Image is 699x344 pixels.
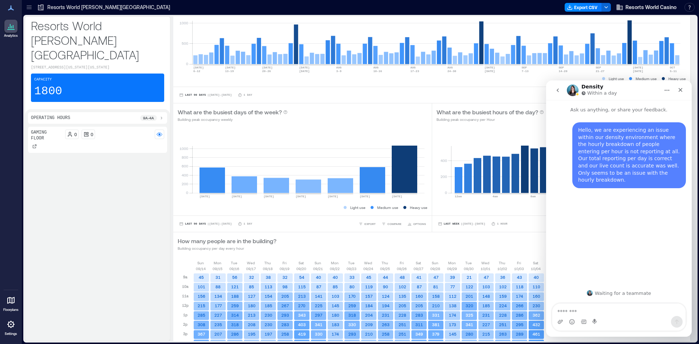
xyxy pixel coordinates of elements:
[415,322,423,327] text: 311
[349,275,355,280] text: 33
[264,195,274,198] text: [DATE]
[382,332,390,336] text: 258
[248,332,256,336] text: 195
[265,284,272,289] text: 113
[315,322,323,327] text: 341
[183,312,187,318] p: 1p
[383,284,388,289] text: 90
[265,313,272,317] text: 230
[248,294,256,298] text: 127
[200,195,210,198] text: [DATE]
[485,70,495,73] text: [DATE]
[415,313,423,317] text: 283
[114,3,128,17] button: Home
[437,220,487,228] button: Last Week |[DATE]-[DATE]
[516,284,524,289] text: 118
[225,70,234,73] text: 13-19
[333,275,338,280] text: 40
[382,303,390,308] text: 194
[182,303,189,308] p: 12p
[499,303,507,308] text: 224
[266,275,271,280] text: 38
[440,174,447,179] tspan: 200
[299,260,304,266] p: Sat
[216,275,221,280] text: 31
[182,164,188,168] tspan: 600
[315,332,323,336] text: 330
[399,284,406,289] text: 102
[522,66,527,69] text: SEP
[263,266,273,272] p: 09/18
[7,210,138,216] div: Waiting for a teammate
[214,332,222,336] text: 207
[350,205,366,210] p: Light use
[400,260,404,266] p: Fri
[332,332,339,336] text: 174
[517,275,522,280] text: 43
[3,308,19,312] p: Floorplans
[332,303,339,308] text: 145
[534,275,539,280] text: 40
[349,284,355,289] text: 80
[23,238,29,244] button: Emoji picker
[231,313,239,317] text: 314
[262,66,273,69] text: [DATE]
[41,210,47,216] img: Profile image for Emily
[546,80,692,337] iframe: Intercom live chat
[467,275,472,280] text: 21
[533,294,540,298] text: 160
[558,66,564,69] text: SEP
[281,294,289,298] text: 205
[35,4,57,9] h1: Density
[6,42,140,116] div: user says…
[499,284,507,289] text: 102
[198,313,205,317] text: 285
[125,236,137,247] button: Send a message…
[406,220,427,228] button: OPTIONS
[262,70,271,73] text: 20-26
[1,292,21,314] a: Floorplans
[193,70,200,73] text: 6-12
[348,322,356,327] text: 330
[415,294,423,298] text: 160
[283,275,288,280] text: 32
[432,322,440,327] text: 381
[348,313,356,317] text: 318
[373,70,382,73] text: 10-16
[298,332,306,336] text: 419
[382,322,390,327] text: 263
[447,66,453,69] text: AUG
[399,332,406,336] text: 251
[26,42,140,108] div: Hello, we are experiencing an issue within our density environment where the hourly breakdown of ...
[232,195,242,198] text: [DATE]
[74,131,77,137] p: 0
[432,294,440,298] text: 158
[499,260,505,266] p: Thu
[531,266,541,272] p: 10/04
[231,303,239,308] text: 259
[330,266,340,272] p: 09/22
[484,275,489,280] text: 47
[298,284,306,289] text: 115
[387,222,402,226] span: COMPARE
[231,332,239,336] text: 286
[430,266,440,272] p: 09/28
[333,284,338,289] text: 85
[414,266,423,272] p: 09/27
[198,322,205,327] text: 308
[316,275,321,280] text: 40
[397,266,407,272] p: 09/26
[347,266,356,272] p: 09/23
[183,331,187,337] p: 3p
[5,3,19,17] button: go back
[178,91,233,99] button: Last 90 Days |[DATE]-[DATE]
[214,260,221,266] p: Mon
[31,130,62,141] p: Gaming Floor
[449,322,456,327] text: 173
[214,313,222,317] text: 227
[231,294,239,298] text: 188
[298,294,306,298] text: 213
[281,303,289,308] text: 267
[215,303,222,308] text: 177
[231,284,239,289] text: 121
